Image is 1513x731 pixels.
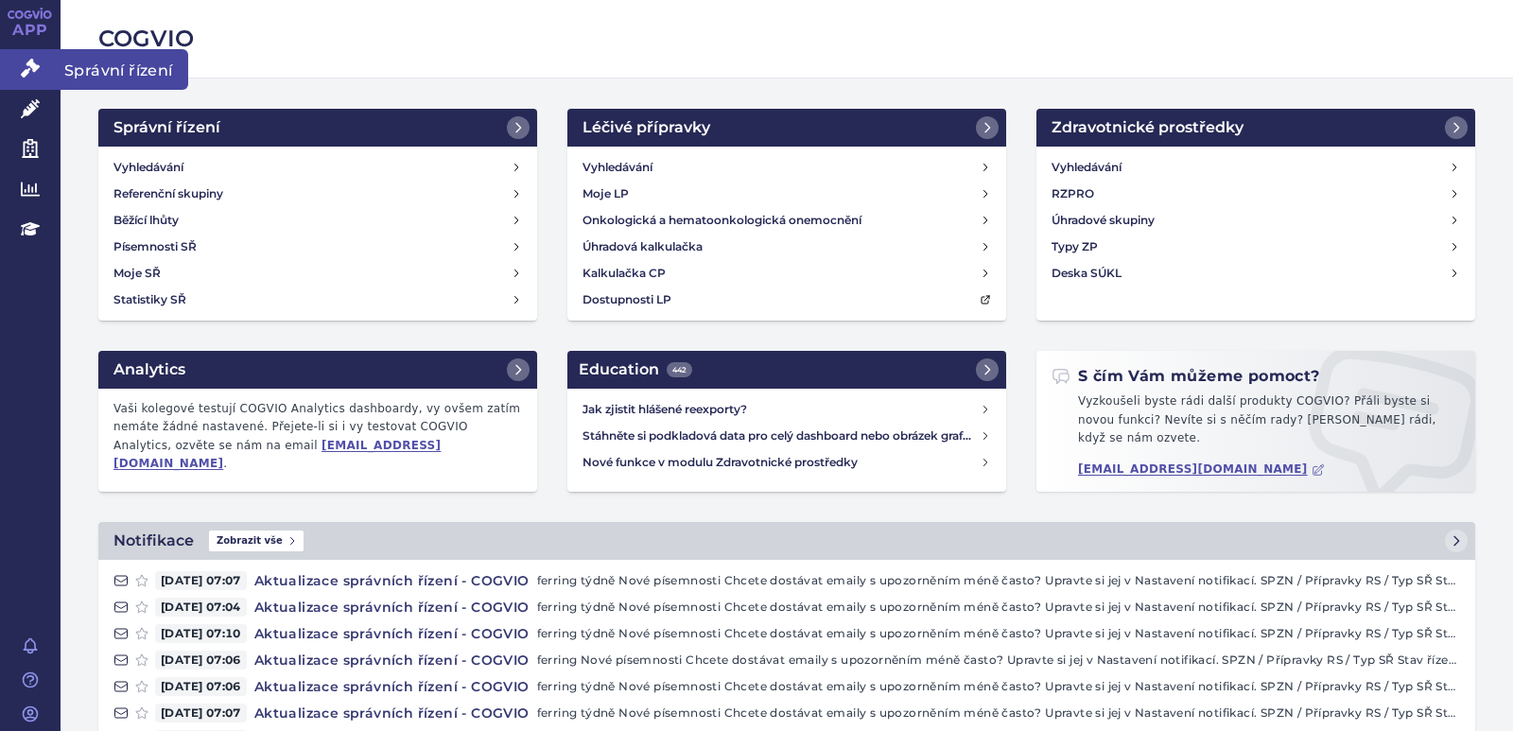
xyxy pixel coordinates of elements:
h4: Typy ZP [1052,237,1098,256]
span: [DATE] 07:06 [155,677,247,696]
a: Kalkulačka CP [575,260,999,287]
h4: Deska SÚKL [1052,264,1122,283]
p: ferring týdně Nové písemnosti Chcete dostávat emaily s upozorněním méně často? Upravte si jej v N... [537,624,1460,643]
a: Úhradové skupiny [1044,207,1468,234]
a: Stáhněte si podkladová data pro celý dashboard nebo obrázek grafu v COGVIO App modulu Analytics [575,423,999,449]
a: Deska SÚKL [1044,260,1468,287]
span: [DATE] 07:06 [155,651,247,670]
a: Úhradová kalkulačka [575,234,999,260]
p: ferring Nové písemnosti Chcete dostávat emaily s upozorněním méně často? Upravte si jej v Nastave... [537,651,1460,670]
a: Jak zjistit hlášené reexporty? [575,396,999,423]
h2: Léčivé přípravky [583,116,710,139]
h2: S čím Vám můžeme pomoct? [1052,366,1320,387]
h2: Správní řízení [113,116,220,139]
h4: Aktualizace správních řízení - COGVIO [247,598,537,617]
span: [DATE] 07:07 [155,704,247,722]
h4: Aktualizace správních řízení - COGVIO [247,651,537,670]
span: Zobrazit vše [209,531,304,551]
a: RZPRO [1044,181,1468,207]
h4: Stáhněte si podkladová data pro celý dashboard nebo obrázek grafu v COGVIO App modulu Analytics [583,426,980,445]
a: Vyhledávání [1044,154,1468,181]
a: Vyhledávání [575,154,999,181]
h2: Zdravotnické prostředky [1052,116,1243,139]
a: Správní řízení [98,109,537,147]
h4: Referenční skupiny [113,184,223,203]
h2: Analytics [113,358,185,381]
h4: Jak zjistit hlášené reexporty? [583,400,980,419]
h4: Moje SŘ [113,264,161,283]
h4: Vyhledávání [1052,158,1122,177]
span: Správní řízení [61,49,188,89]
h4: Aktualizace správních řízení - COGVIO [247,571,537,590]
a: Běžící lhůty [106,207,530,234]
h4: Písemnosti SŘ [113,237,197,256]
span: [DATE] 07:04 [155,598,247,617]
p: Vaši kolegové testují COGVIO Analytics dashboardy, vy ovšem zatím nemáte žádné nastavené. Přejete... [106,396,530,478]
h4: Vyhledávání [113,158,183,177]
a: Analytics [98,351,537,389]
h4: Dostupnosti LP [583,290,671,309]
p: ferring týdně Nové písemnosti Chcete dostávat emaily s upozorněním méně často? Upravte si jej v N... [537,598,1460,617]
a: Referenční skupiny [106,181,530,207]
h2: Education [579,358,692,381]
h4: Aktualizace správních řízení - COGVIO [247,677,537,696]
p: Vyzkoušeli byste rádi další produkty COGVIO? Přáli byste si novou funkci? Nevíte si s něčím rady?... [1052,392,1460,456]
span: [DATE] 07:07 [155,571,247,590]
a: Písemnosti SŘ [106,234,530,260]
h4: Moje LP [583,184,629,203]
p: ferring týdně Nové písemnosti Chcete dostávat emaily s upozorněním méně často? Upravte si jej v N... [537,704,1460,722]
h4: Úhradová kalkulačka [583,237,703,256]
a: Vyhledávání [106,154,530,181]
a: [EMAIL_ADDRESS][DOMAIN_NAME] [1078,462,1325,477]
h4: RZPRO [1052,184,1094,203]
a: Education442 [567,351,1006,389]
a: Nové funkce v modulu Zdravotnické prostředky [575,449,999,476]
span: 442 [667,362,692,377]
h2: Notifikace [113,530,194,552]
h4: Onkologická a hematoonkologická onemocnění [583,211,861,230]
a: Moje LP [575,181,999,207]
a: Typy ZP [1044,234,1468,260]
h4: Vyhledávání [583,158,652,177]
a: Statistiky SŘ [106,287,530,313]
h4: Aktualizace správních řízení - COGVIO [247,704,537,722]
a: NotifikaceZobrazit vše [98,522,1475,560]
h4: Běžící lhůty [113,211,179,230]
p: ferring týdně Nové písemnosti Chcete dostávat emaily s upozorněním méně často? Upravte si jej v N... [537,677,1460,696]
h4: Kalkulačka CP [583,264,666,283]
h2: COGVIO [98,23,1475,55]
span: [DATE] 07:10 [155,624,247,643]
h4: Statistiky SŘ [113,290,186,309]
h4: Nové funkce v modulu Zdravotnické prostředky [583,453,980,472]
a: Moje SŘ [106,260,530,287]
a: Léčivé přípravky [567,109,1006,147]
a: Dostupnosti LP [575,287,999,313]
a: Zdravotnické prostředky [1036,109,1475,147]
h4: Aktualizace správních řízení - COGVIO [247,624,537,643]
p: ferring týdně Nové písemnosti Chcete dostávat emaily s upozorněním méně často? Upravte si jej v N... [537,571,1460,590]
a: Onkologická a hematoonkologická onemocnění [575,207,999,234]
h4: Úhradové skupiny [1052,211,1155,230]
